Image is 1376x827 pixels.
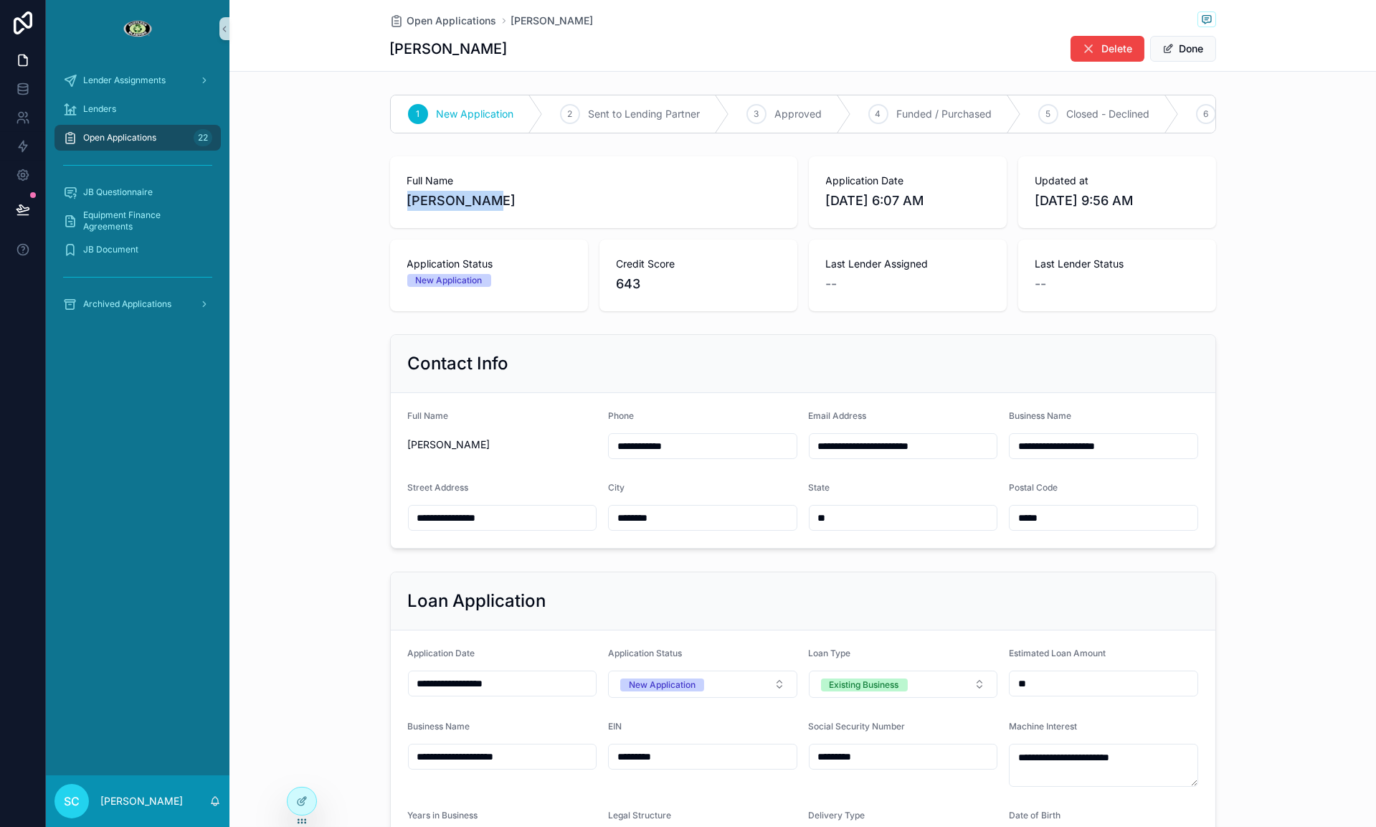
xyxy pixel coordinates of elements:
h1: [PERSON_NAME] [390,39,508,59]
span: Application Date [826,174,990,188]
span: 4 [876,108,881,120]
span: Lenders [83,103,116,115]
span: Business Name [408,721,470,732]
span: Delivery Type [809,810,865,821]
a: JB Document [54,237,221,263]
span: EIN [608,721,622,732]
span: Lender Assignments [83,75,166,86]
span: Email Address [809,410,867,421]
span: Social Security Number [809,721,906,732]
span: Machine Interest [1009,721,1077,732]
span: Open Applications [83,132,156,143]
span: Delete [1102,42,1133,56]
p: [PERSON_NAME] [100,794,183,808]
button: Select Button [608,671,797,698]
span: Business Name [1009,410,1071,421]
div: Existing Business [830,679,899,691]
span: -- [1035,274,1047,294]
a: [PERSON_NAME] [511,14,594,28]
a: JB Questionnaire [54,179,221,205]
button: Done [1150,36,1216,62]
a: Lender Assignments [54,67,221,93]
a: Equipment Finance Agreements [54,208,221,234]
span: Approved [775,107,822,121]
div: New Application [629,679,696,691]
span: Legal Structure [608,810,671,821]
span: -- [826,274,838,294]
a: Archived Applications [54,291,221,317]
span: JB Questionnaire [83,186,153,198]
span: 1 [416,108,419,120]
span: Sent to Lending Partner [589,107,701,121]
span: Application Status [407,257,571,271]
span: Closed - Declined [1067,107,1150,121]
span: Date of Birth [1009,810,1061,821]
span: Street Address [408,482,469,493]
span: Full Name [407,174,780,188]
span: Credit Score [617,257,780,271]
h2: Loan Application [408,590,546,613]
span: SC [64,793,80,810]
span: State [809,482,830,493]
span: Estimated Loan Amount [1009,648,1106,658]
span: Loan Type [809,648,851,658]
a: Open Applications [390,14,497,28]
span: Archived Applications [83,298,171,310]
span: Last Lender Assigned [826,257,990,271]
span: Application Status [608,648,682,658]
span: [DATE] 9:56 AM [1035,191,1199,211]
div: New Application [416,274,483,287]
span: New Application [437,107,514,121]
span: 643 [617,274,780,294]
span: Last Lender Status [1035,257,1199,271]
span: JB Document [83,244,138,255]
a: Lenders [54,96,221,122]
span: 6 [1203,108,1208,120]
span: Years in Business [408,810,478,821]
span: 2 [567,108,572,120]
img: App logo [123,17,152,40]
button: Delete [1071,36,1144,62]
span: Phone [608,410,634,421]
span: Full Name [408,410,449,421]
span: Postal Code [1009,482,1058,493]
span: Equipment Finance Agreements [83,209,207,232]
button: Select Button [809,671,998,698]
span: [PERSON_NAME] [407,191,780,211]
span: 5 [1045,108,1050,120]
span: 3 [754,108,759,120]
span: Open Applications [407,14,497,28]
span: [PERSON_NAME] [408,438,597,452]
span: Updated at [1035,174,1199,188]
div: 22 [194,129,212,146]
h2: Contact Info [408,352,509,375]
div: scrollable content [46,57,229,336]
span: City [608,482,625,493]
span: [DATE] 6:07 AM [826,191,990,211]
span: Funded / Purchased [897,107,992,121]
span: Application Date [408,648,475,658]
a: Open Applications22 [54,125,221,151]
